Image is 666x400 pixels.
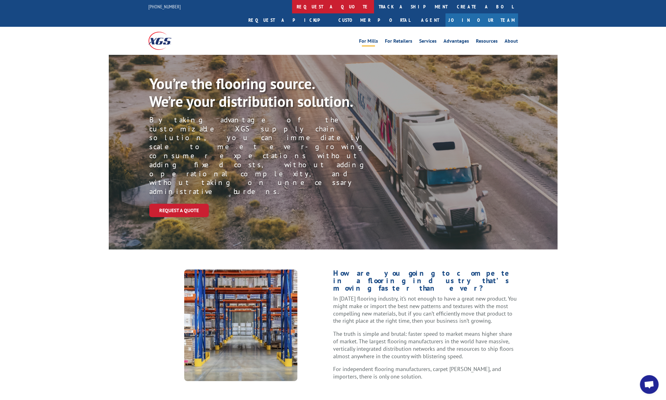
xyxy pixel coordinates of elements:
[149,204,209,217] a: Request a Quote
[445,13,518,27] a: Join Our Team
[476,39,498,45] a: Resources
[385,39,412,45] a: For Retailers
[640,375,659,394] div: Open chat
[419,39,437,45] a: Services
[184,269,297,381] img: xgas-full-truck-a-copy@2x
[359,39,378,45] a: For Mills
[149,75,367,111] p: You’re the flooring source. We’re your distribution solution.
[333,365,518,380] p: For independent flooring manufacturers, carpet [PERSON_NAME], and importers, there is only one so...
[149,116,389,196] p: By taking advantage of the customizable XGS supply chain solution, you can immediately scale to m...
[333,269,518,295] h1: How are you going to compete in a flooring industry that’s moving faster than ever?
[244,13,334,27] a: Request a pickup
[334,13,415,27] a: Customer Portal
[443,39,469,45] a: Advantages
[505,39,518,45] a: About
[333,295,518,330] p: In [DATE] flooring industry, it’s not enough to have a great new product. You might make or impor...
[415,13,445,27] a: Agent
[333,330,518,365] p: The truth is simple and brutal: faster speed to market means higher share of market. The largest ...
[148,3,181,10] a: [PHONE_NUMBER]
